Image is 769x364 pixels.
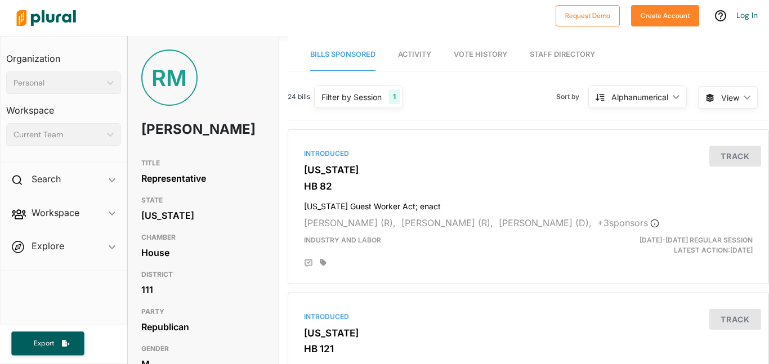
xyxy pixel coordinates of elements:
div: Introduced [304,149,753,159]
button: Export [11,331,84,356]
span: [DATE]-[DATE] Regular Session [640,236,753,244]
h3: PARTY [141,305,265,318]
button: Track [709,309,761,330]
div: Latest Action: [DATE] [606,235,761,255]
a: Log In [736,10,758,20]
span: 24 bills [288,92,310,102]
div: Representative [141,170,265,187]
span: + 3 sponsor s [597,217,659,228]
div: Republican [141,318,265,335]
span: [PERSON_NAME] (R), [401,217,493,228]
h3: HB 121 [304,343,753,354]
span: Sort by [556,92,588,102]
div: Filter by Session [321,91,382,103]
a: Vote History [454,39,507,71]
div: [US_STATE] [141,207,265,224]
h3: TITLE [141,156,265,170]
button: Request Demo [556,5,620,26]
div: 1 [388,89,400,104]
button: Create Account [631,5,699,26]
h3: HB 82 [304,181,753,192]
a: Staff Directory [530,39,595,71]
div: Personal [14,77,102,89]
a: Create Account [631,9,699,21]
h3: [US_STATE] [304,164,753,176]
h1: [PERSON_NAME] [141,113,216,146]
span: Export [26,339,62,348]
h2: Search [32,173,61,185]
div: Current Team [14,129,102,141]
div: House [141,244,265,261]
button: Track [709,146,761,167]
h3: Workspace [6,94,121,119]
span: [PERSON_NAME] (R), [304,217,396,228]
span: Industry and Labor [304,236,381,244]
div: 111 [141,281,265,298]
h3: GENDER [141,342,265,356]
a: Bills Sponsored [310,39,375,71]
a: Activity [398,39,431,71]
span: [PERSON_NAME] (D), [499,217,592,228]
h3: DISTRICT [141,268,265,281]
span: Bills Sponsored [310,50,375,59]
h3: Organization [6,42,121,67]
div: Add Position Statement [304,259,313,268]
span: Vote History [454,50,507,59]
div: Add tags [320,259,327,267]
span: View [721,92,739,104]
div: Introduced [304,312,753,322]
h3: [US_STATE] [304,327,753,339]
h3: STATE [141,194,265,207]
div: Alphanumerical [611,91,668,103]
a: Request Demo [556,9,620,21]
h4: [US_STATE] Guest Worker Act; enact [304,196,753,212]
h3: CHAMBER [141,231,265,244]
span: Activity [398,50,431,59]
div: RM [141,50,198,106]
